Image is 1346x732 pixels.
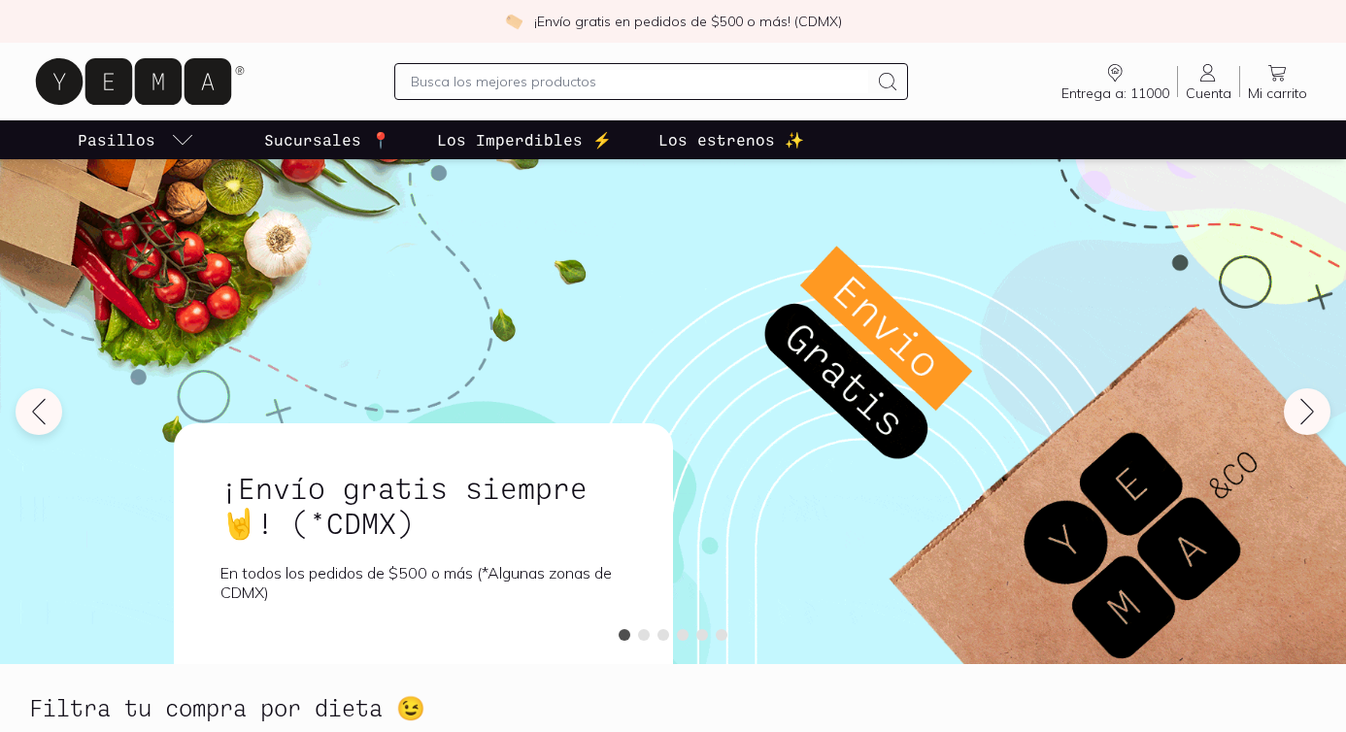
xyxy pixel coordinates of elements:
p: ¡Envío gratis en pedidos de $500 o más! (CDMX) [534,12,842,31]
p: Los Imperdibles ⚡️ [437,128,612,151]
img: check [505,13,522,30]
span: Cuenta [1186,84,1231,102]
p: En todos los pedidos de $500 o más (*Algunas zonas de CDMX) [220,563,626,602]
a: Entrega a: 11000 [1054,61,1177,102]
a: Sucursales 📍 [260,120,394,159]
a: Cuenta [1178,61,1239,102]
a: pasillo-todos-link [74,120,198,159]
a: Mi carrito [1240,61,1315,102]
span: Entrega a: 11000 [1061,84,1169,102]
a: Los Imperdibles ⚡️ [433,120,616,159]
h1: ¡Envío gratis siempre🤘! (*CDMX) [220,470,626,540]
a: Los estrenos ✨ [655,120,808,159]
p: Sucursales 📍 [264,128,390,151]
p: Pasillos [78,128,155,151]
input: Busca los mejores productos [411,70,868,93]
span: Mi carrito [1248,84,1307,102]
h2: Filtra tu compra por dieta 😉 [29,695,425,720]
p: Los estrenos ✨ [658,128,804,151]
